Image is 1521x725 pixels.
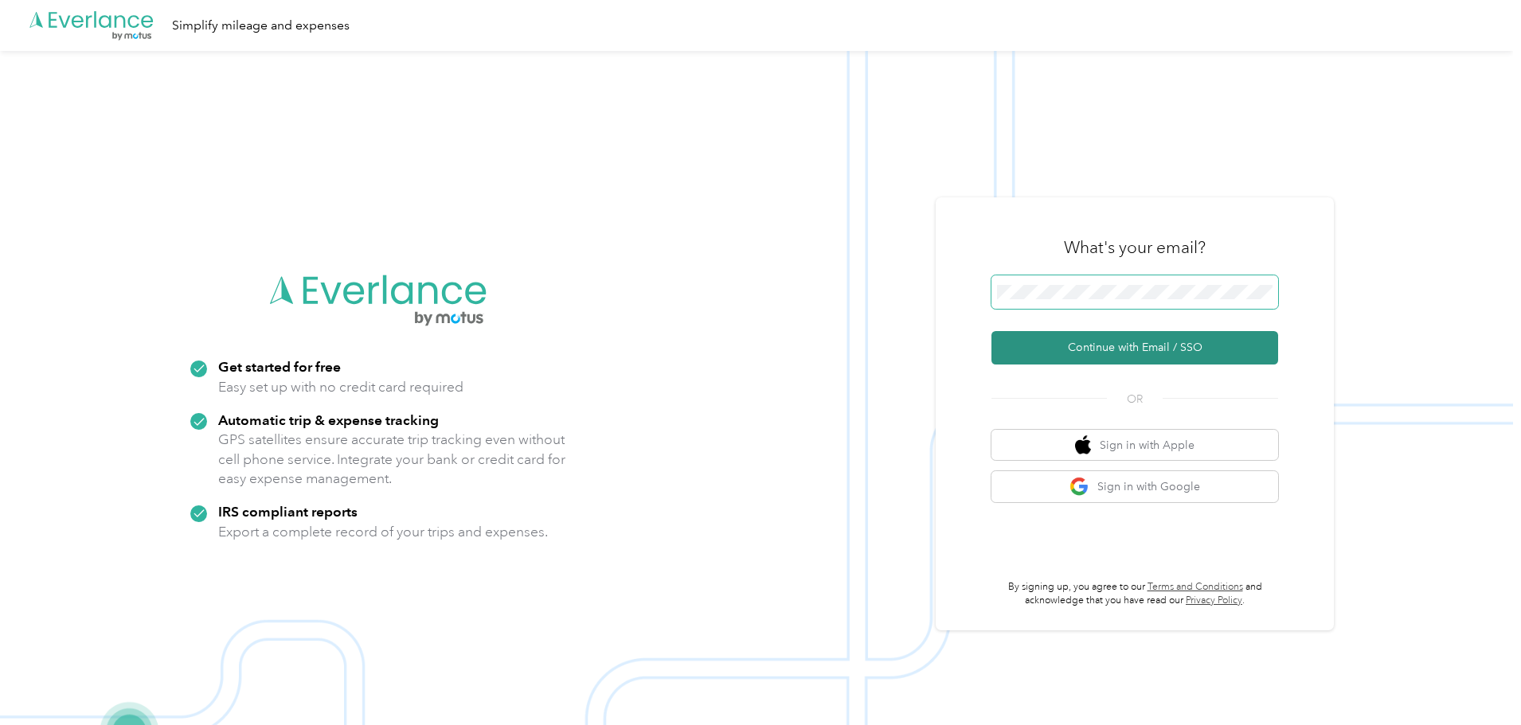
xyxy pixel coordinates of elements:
[218,503,358,520] strong: IRS compliant reports
[1064,236,1206,259] h3: What's your email?
[1107,391,1163,407] span: OR
[991,471,1278,502] button: google logoSign in with Google
[1186,594,1242,606] a: Privacy Policy
[1148,581,1243,593] a: Terms and Conditions
[172,16,350,36] div: Simplify mileage and expenses
[991,580,1278,608] p: By signing up, you agree to our and acknowledge that you have read our .
[218,430,566,489] p: GPS satellites ensure accurate trip tracking even without cell phone service. Integrate your bank...
[991,430,1278,461] button: apple logoSign in with Apple
[218,358,341,375] strong: Get started for free
[1069,477,1089,497] img: google logo
[218,377,463,397] p: Easy set up with no credit card required
[218,411,439,428] strong: Automatic trip & expense tracking
[1075,435,1091,455] img: apple logo
[991,331,1278,364] button: Continue with Email / SSO
[218,522,548,542] p: Export a complete record of your trips and expenses.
